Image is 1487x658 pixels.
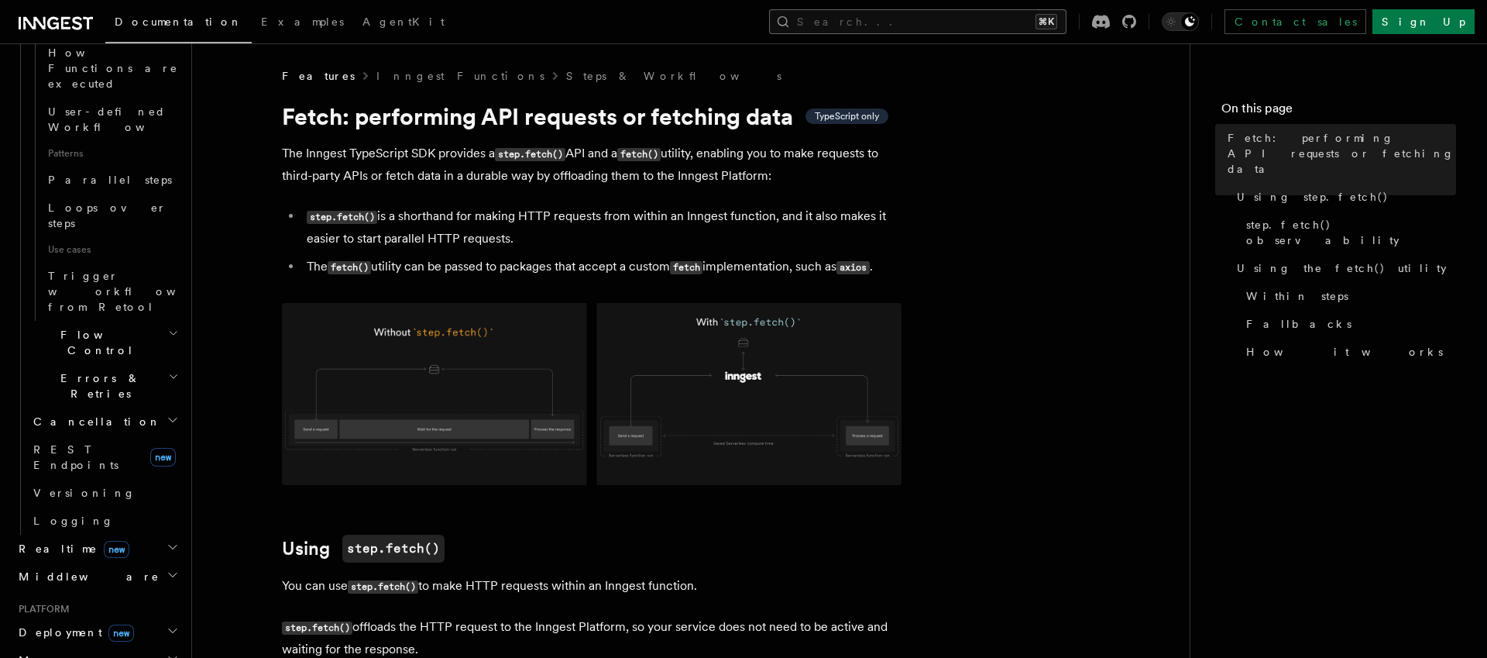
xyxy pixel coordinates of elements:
span: How it works [1246,344,1443,360]
code: fetch [670,261,702,274]
span: Middleware [12,569,160,584]
button: Cancellation [27,408,182,436]
a: Contact sales [1224,9,1366,34]
span: Loops over steps [48,202,167,229]
span: Using the fetch() utility [1237,260,1447,276]
span: User-defined Workflows [48,105,187,133]
span: REST Endpoints [33,443,118,471]
span: Platform [12,603,70,615]
button: Errors & Retries [27,364,182,408]
a: How Functions are executed [42,39,182,98]
a: Documentation [105,5,252,43]
code: fetch() [328,261,371,274]
a: Usingstep.fetch() [282,535,445,563]
a: How it works [1240,338,1456,366]
code: step.fetch() [342,535,445,563]
a: Using step.fetch() [1231,183,1456,211]
span: new [104,541,129,558]
a: Fallbacks [1240,310,1456,338]
span: Logging [33,515,114,527]
span: new [108,625,134,642]
button: Flow Control [27,321,182,364]
p: You can use to make HTTP requests within an Inngest function. [282,575,901,598]
code: axios [836,261,869,274]
a: Steps & Workflows [566,68,781,84]
button: Realtimenew [12,535,182,563]
a: Examples [252,5,353,42]
button: Search...⌘K [769,9,1066,34]
span: Flow Control [27,327,168,358]
code: step.fetch() [282,622,352,635]
span: Use cases [42,237,182,262]
span: Cancellation [27,414,161,429]
a: AgentKit [353,5,454,42]
span: Within steps [1246,288,1348,304]
a: REST Endpointsnew [27,436,182,479]
a: User-defined Workflows [42,98,182,141]
span: Versioning [33,487,136,499]
a: Inngest Functions [376,68,544,84]
h4: On this page [1221,99,1456,124]
span: new [150,448,176,467]
span: Trigger workflows from Retool [48,270,218,313]
a: Sign Up [1372,9,1475,34]
span: Parallel steps [48,174,172,186]
code: step.fetch() [348,580,418,594]
kbd: ⌘K [1035,14,1057,29]
span: Patterns [42,141,182,166]
a: Versioning [27,479,182,507]
code: step.fetch() [307,211,377,224]
a: Trigger workflows from Retool [42,262,182,321]
a: Logging [27,507,182,535]
span: Fetch: performing API requests or fetching data [1228,130,1456,177]
span: Deployment [12,625,134,640]
button: Middleware [12,563,182,591]
span: Features [282,68,355,84]
span: Fallbacks [1246,316,1351,332]
a: Using the fetch() utility [1231,254,1456,282]
a: Parallel steps [42,166,182,194]
span: TypeScript only [815,110,879,122]
button: Deploymentnew [12,618,182,646]
span: Documentation [115,16,242,28]
h1: Fetch: performing API requests or fetching data [282,102,901,130]
span: step.fetch() observability [1246,217,1456,248]
span: Using step.fetch() [1237,189,1389,205]
a: Within steps [1240,282,1456,310]
code: fetch() [617,148,661,161]
button: Toggle dark mode [1162,12,1199,31]
li: The utility can be passed to packages that accept a custom implementation, such as . [302,256,901,278]
span: Examples [261,16,344,28]
a: step.fetch() observability [1240,211,1456,254]
p: The Inngest TypeScript SDK provides a API and a utility, enabling you to make requests to third-p... [282,143,901,187]
a: Fetch: performing API requests or fetching data [1221,124,1456,183]
img: Using Fetch offloads the HTTP request to the Inngest Platform [282,303,901,485]
span: How Functions are executed [48,47,178,90]
a: Loops over steps [42,194,182,237]
span: AgentKit [362,16,445,28]
code: step.fetch() [495,148,565,161]
span: Errors & Retries [27,370,168,401]
li: is a shorthand for making HTTP requests from within an Inngest function, and it also makes it eas... [302,205,901,250]
span: Realtime [12,541,129,556]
